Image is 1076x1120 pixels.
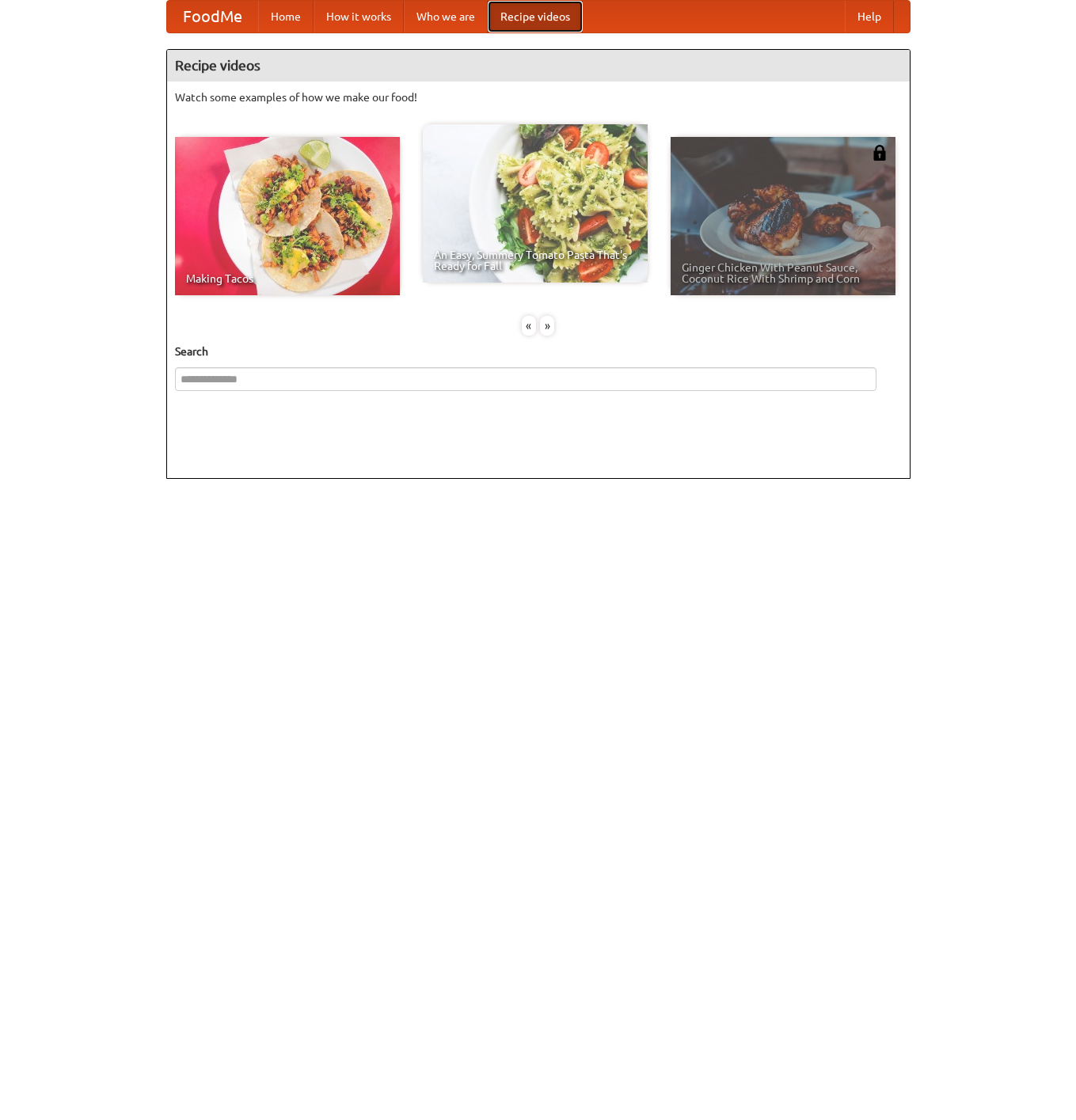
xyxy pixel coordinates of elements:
span: An Easy, Summery Tomato Pasta That's Ready for Fall [434,249,637,271]
p: Watch some examples of how we make our food! [175,89,902,105]
a: Making Tacos [175,137,400,295]
h5: Search [175,344,902,359]
a: Who we are [404,1,488,32]
a: Help [845,1,894,32]
a: FoodMe [167,1,258,32]
img: 483408.png [872,145,888,161]
div: « [522,316,536,336]
a: Home [258,1,314,32]
span: Making Tacos [186,273,389,284]
a: How it works [314,1,404,32]
h4: Recipe videos [167,50,910,82]
div: » [540,316,554,336]
a: An Easy, Summery Tomato Pasta That's Ready for Fall [423,124,648,283]
a: Recipe videos [488,1,583,32]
